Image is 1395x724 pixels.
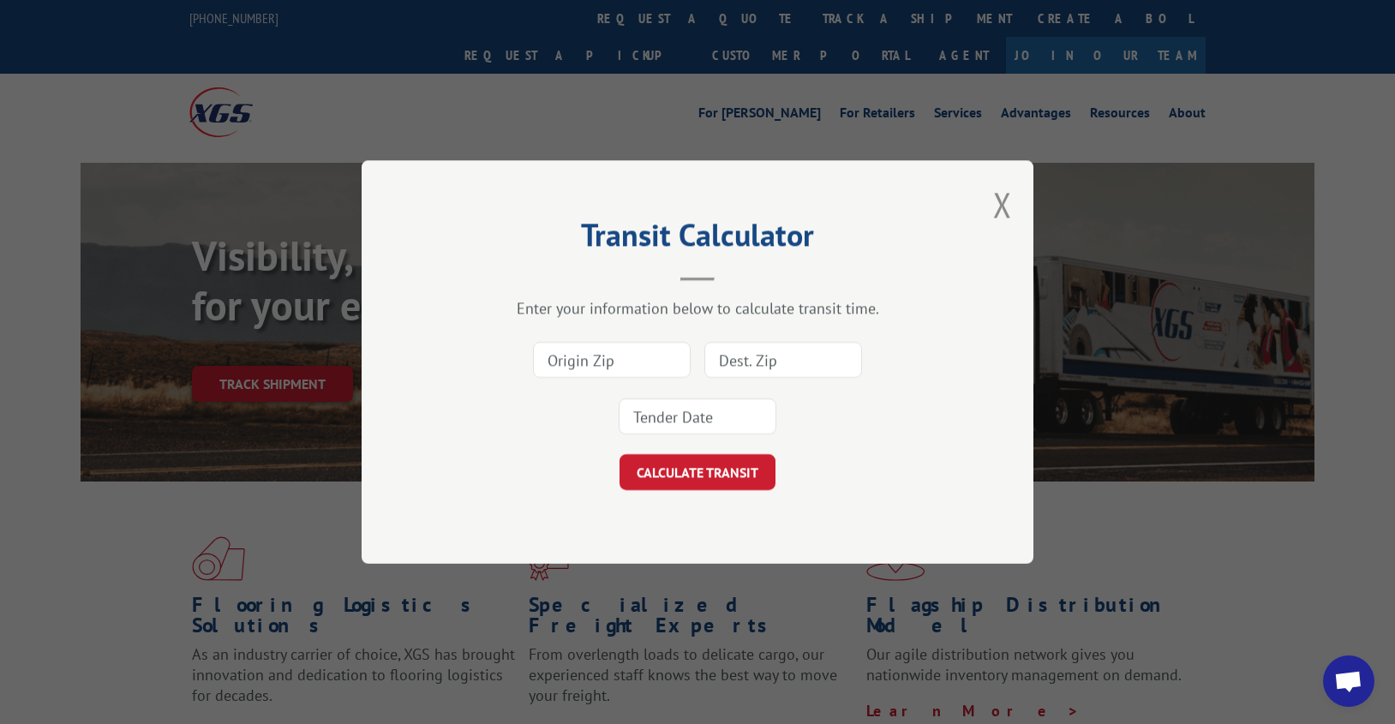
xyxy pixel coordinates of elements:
[447,223,948,255] h2: Transit Calculator
[704,342,862,378] input: Dest. Zip
[1323,655,1374,707] div: Open chat
[447,298,948,318] div: Enter your information below to calculate transit time.
[619,398,776,434] input: Tender Date
[533,342,691,378] input: Origin Zip
[620,454,775,490] button: CALCULATE TRANSIT
[993,182,1012,227] button: Close modal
